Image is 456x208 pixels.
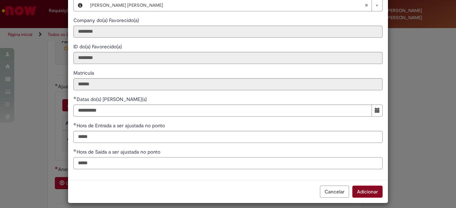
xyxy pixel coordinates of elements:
button: Mostrar calendário para Datas do(s) Ajuste(s) [372,105,383,117]
input: Matrícula [73,78,383,90]
span: Obrigatório Preenchido [73,123,77,126]
button: Adicionar [352,186,383,198]
input: Hora de Entrada a ser ajustada no ponto [73,131,383,143]
span: Datas do(s) [PERSON_NAME](s) [77,96,148,102]
input: Datas do(s) Ajuste(s) 26 September 2025 Friday [73,105,372,117]
span: Obrigatório Preenchido [73,149,77,152]
input: ID do(a) Favorecido(a) [73,52,383,64]
input: Company do(a) Favorecido(a) [73,26,383,38]
span: Somente leitura - Matrícula [73,70,95,76]
span: Somente leitura - Company do(a) Favorecido(a) [73,17,140,23]
span: Hora de Entrada a ser ajustada no ponto [77,122,166,129]
button: Cancelar [320,186,349,198]
span: Obrigatório Preenchido [73,96,77,99]
span: Hora de Saída a ser ajustada no ponto [77,149,162,155]
input: Hora de Saída a ser ajustada no ponto [73,157,383,169]
span: Somente leitura - ID do(a) Favorecido(a) [73,43,123,50]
